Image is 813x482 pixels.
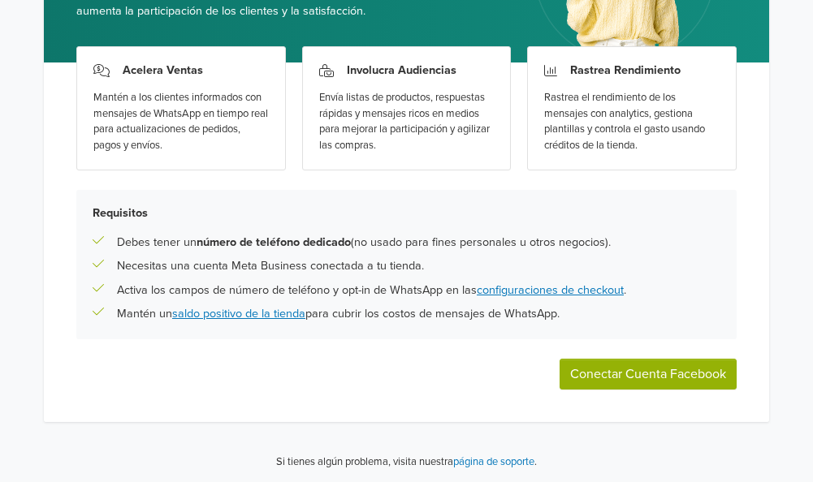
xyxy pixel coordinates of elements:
[347,63,456,77] h3: Involucra Audiencias
[117,234,611,252] p: Debes tener un (no usado para fines personales u otros negocios).
[123,63,203,77] h3: Acelera Ventas
[117,282,626,299] p: Activa los campos de número de teléfono y opt-in de WhatsApp en las .
[93,206,720,220] h5: Requisitos
[453,455,534,468] a: página de soporte
[477,283,624,297] a: configuraciones de checkout
[544,90,720,153] div: Rastrea el rendimiento de los mensajes con analytics, gestiona plantillas y controla el gasto usa...
[560,359,737,389] button: Conectar Cuenta Facebook
[93,90,269,153] div: Mantén a los clientes informados con mensajes de WhatsApp en tiempo real para actualizaciones de ...
[570,63,681,77] h3: Rastrea Rendimiento
[276,454,537,471] p: Si tienes algún problema, visita nuestra .
[319,90,495,153] div: Envía listas de productos, respuestas rápidas y mensajes ricos en medios para mejorar la particip...
[117,305,560,323] p: Mantén un para cubrir los costos de mensajes de WhatsApp.
[172,307,305,321] a: saldo positivo de la tienda
[117,257,424,275] p: Necesitas una cuenta Meta Business conectada a tu tienda.
[197,235,351,249] b: número de teléfono dedicado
